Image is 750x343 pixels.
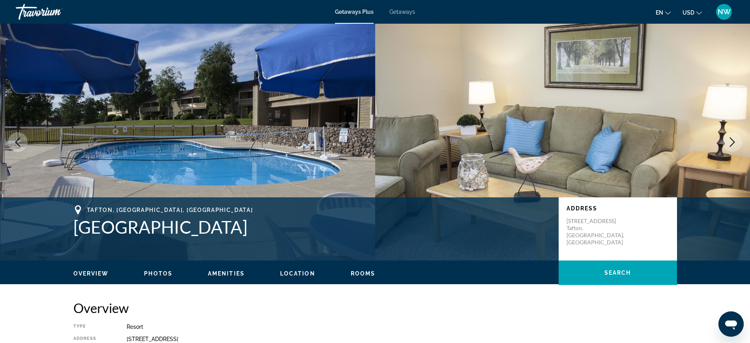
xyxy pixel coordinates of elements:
span: NW [718,8,731,16]
button: User Menu [714,4,734,20]
button: Location [280,270,315,277]
button: Change language [656,7,671,18]
a: Getaways Plus [335,9,374,15]
div: Type [73,324,107,330]
p: Address [567,205,669,212]
span: Search [604,270,631,276]
h1: [GEOGRAPHIC_DATA] [73,217,551,237]
h2: Overview [73,300,677,316]
a: Travorium [16,2,95,22]
button: Change currency [683,7,702,18]
button: Rooms [351,270,376,277]
span: USD [683,9,694,16]
span: Photos [144,270,172,277]
button: Amenities [208,270,245,277]
p: [STREET_ADDRESS] Tafton, [GEOGRAPHIC_DATA], [GEOGRAPHIC_DATA] [567,217,630,246]
span: Amenities [208,270,245,277]
span: Tafton, [GEOGRAPHIC_DATA], [GEOGRAPHIC_DATA] [87,207,253,213]
button: Photos [144,270,172,277]
span: en [656,9,663,16]
span: Location [280,270,315,277]
iframe: Button to launch messaging window [718,311,744,337]
button: Search [559,261,677,285]
span: Overview [73,270,109,277]
button: Next image [722,132,742,152]
button: Previous image [8,132,28,152]
a: Getaways [389,9,415,15]
div: Resort [127,324,677,330]
span: Rooms [351,270,376,277]
button: Overview [73,270,109,277]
